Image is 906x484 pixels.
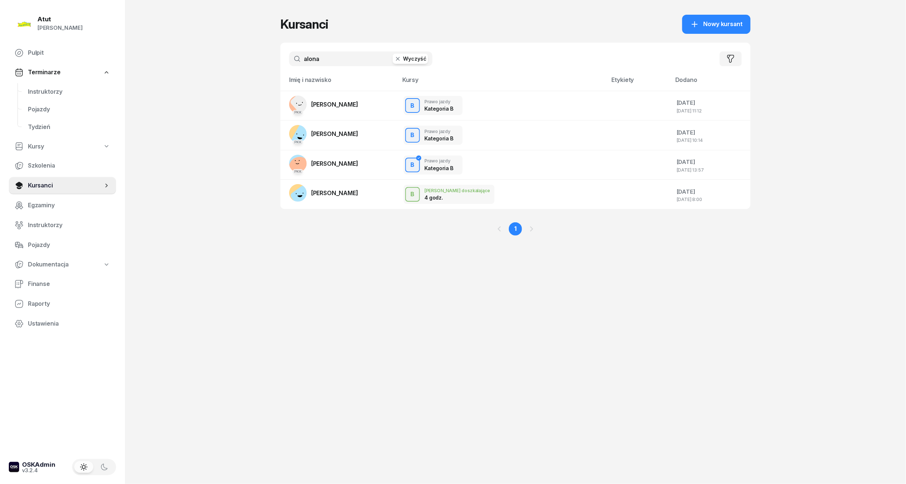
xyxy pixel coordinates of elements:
[28,68,60,77] span: Terminarze
[9,157,116,175] a: Szkolenia
[9,256,116,273] a: Dokumentacja
[28,201,110,210] span: Egzaminy
[677,197,745,202] div: [DATE] 8:00
[607,75,671,91] th: Etykiety
[405,187,420,202] button: B
[393,54,428,64] button: Wyczyść
[677,138,745,143] div: [DATE] 10:14
[289,96,358,113] a: PKK[PERSON_NAME]
[408,188,418,201] div: B
[408,129,418,141] div: B
[28,142,44,151] span: Kursy
[9,275,116,293] a: Finanse
[408,159,418,171] div: B
[289,51,432,66] input: Szukaj
[9,44,116,62] a: Pulpit
[289,125,358,143] a: PKK[PERSON_NAME]
[704,19,743,29] span: Nowy kursant
[9,236,116,254] a: Pojazdy
[9,462,19,472] img: logo-xs-dark@2x.png
[408,100,418,112] div: B
[311,189,358,197] span: [PERSON_NAME]
[9,216,116,234] a: Instruktorzy
[280,18,328,31] h1: Kursanci
[28,221,110,230] span: Instruktorzy
[22,101,116,118] a: Pojazdy
[9,295,116,313] a: Raporty
[22,468,55,473] div: v3.2.4
[9,315,116,333] a: Ustawienia
[28,122,110,132] span: Tydzień
[424,188,490,193] div: [PERSON_NAME] doszkalające
[677,108,745,113] div: [DATE] 11:12
[424,135,453,141] div: Kategoria B
[677,98,745,108] div: [DATE]
[9,197,116,214] a: Egzaminy
[289,155,358,172] a: PKK[PERSON_NAME]
[22,83,116,101] a: Instruktorzy
[311,130,358,137] span: [PERSON_NAME]
[405,158,420,172] button: B
[293,140,303,144] div: PKK
[671,75,751,91] th: Dodano
[22,462,55,468] div: OSKAdmin
[424,194,463,201] div: 4 godz.
[28,161,110,171] span: Szkolenia
[28,319,110,329] span: Ustawienia
[677,128,745,137] div: [DATE]
[9,64,116,81] a: Terminarze
[677,187,745,197] div: [DATE]
[424,129,453,134] div: Prawo jazdy
[398,75,607,91] th: Kursy
[424,165,453,171] div: Kategoria B
[677,157,745,167] div: [DATE]
[509,222,522,236] a: 1
[311,101,358,108] span: [PERSON_NAME]
[37,23,83,33] div: [PERSON_NAME]
[289,184,358,202] a: [PERSON_NAME]
[9,138,116,155] a: Kursy
[28,87,110,97] span: Instruktorzy
[405,128,420,143] button: B
[424,99,453,104] div: Prawo jazdy
[677,168,745,172] div: [DATE] 13:57
[37,16,83,22] div: Atut
[28,279,110,289] span: Finanse
[28,299,110,309] span: Raporty
[28,48,110,58] span: Pulpit
[682,15,751,34] a: Nowy kursant
[405,98,420,113] button: B
[28,240,110,250] span: Pojazdy
[28,181,103,190] span: Kursanci
[424,158,453,163] div: Prawo jazdy
[28,260,69,269] span: Dokumentacja
[293,110,303,115] div: PKK
[424,105,453,112] div: Kategoria B
[280,75,398,91] th: Imię i nazwisko
[9,177,116,194] a: Kursanci
[293,169,303,174] div: PKK
[22,118,116,136] a: Tydzień
[28,105,110,114] span: Pojazdy
[311,160,358,167] span: [PERSON_NAME]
